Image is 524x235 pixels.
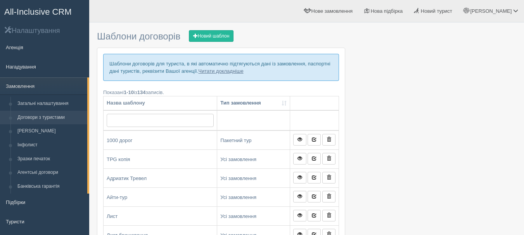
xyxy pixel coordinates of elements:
[14,97,87,111] a: Загальні налаштування
[104,150,217,168] a: TPG копія
[217,169,289,187] a: Усі замовлення
[103,89,339,96] div: Показані із записів.
[470,8,512,14] span: [PERSON_NAME]
[104,169,217,187] a: Адриатик Тревел
[14,138,87,152] a: Інфолист
[371,8,403,14] span: Нова підбірка
[104,207,217,225] a: Лист
[104,188,217,206] a: Айти-тур
[4,7,72,17] span: All-Inclusive CRM
[0,0,89,22] a: All-Inclusive CRM
[97,31,180,41] span: Шаблони договорів
[14,180,87,194] a: Банківська гарантія
[217,131,289,149] a: Пакетний тур
[189,30,234,42] a: Новий шаблон
[103,54,339,81] p: Шаблони договорів для туриста, в які автоматично підтягуються дані із замовлення, паспортні дані ...
[217,188,289,206] a: Усі замовлення
[311,8,353,14] span: Нове замовлення
[217,150,289,168] a: Усі замовлення
[14,152,87,166] a: Зразки печаток
[14,166,87,180] a: Агентські договори
[137,89,146,95] b: 134
[220,99,286,107] a: Тип замовлення
[217,207,289,225] a: Усі замовлення
[198,68,243,74] a: Читати докладніше
[104,96,217,110] th: Назва шаблону
[421,8,452,14] span: Новий турист
[124,89,134,95] b: 1-10
[14,111,87,125] a: Договори з туристами
[14,124,87,138] a: [PERSON_NAME]
[104,131,217,149] a: 1000 дорог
